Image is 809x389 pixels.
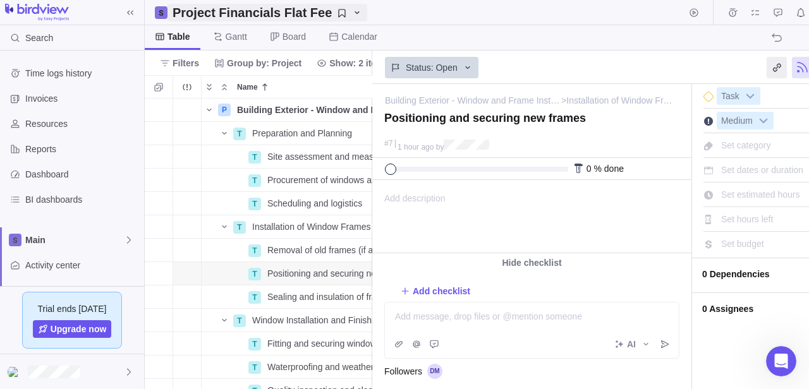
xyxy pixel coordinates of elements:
div: T [248,338,261,350]
div: Hide checklist [372,253,691,272]
span: Custom forms [25,284,139,297]
span: Trial ends [DATE] [38,302,107,315]
span: > [561,94,566,108]
div: T [248,174,261,187]
span: Status: Open [406,61,458,74]
iframe: Intercom live chat [766,346,796,376]
span: Set hours left [721,214,774,224]
span: Start typing to activate AI commands [609,335,656,353]
a: Approval requests [769,9,787,20]
div: Sealing and insulation of frames [262,285,441,308]
div: Name [202,215,442,239]
span: 0 [587,164,592,174]
span: Name [237,81,258,93]
div: Fitting and securing window panes [262,332,441,355]
div: T [248,151,261,164]
span: by [436,143,444,152]
span: Post [656,335,674,353]
span: Start timer [685,4,703,21]
span: Medium [717,112,757,130]
div: T [248,291,261,304]
div: Don McGrath [8,364,23,380]
span: Set dates or duration [721,165,803,175]
div: Trouble indication [173,332,202,356]
span: Table [167,30,190,43]
span: Task [717,88,743,105]
div: T [233,221,246,234]
img: logo [5,4,69,21]
span: Set budget [721,239,764,249]
span: Add checklist [413,285,470,297]
span: Installation of Window Frames [252,220,371,233]
div: Site assessment and measurements [262,145,441,168]
span: AI [627,338,636,350]
span: Resources [25,117,139,130]
span: Invoices [25,92,139,105]
a: Time logs [724,9,741,20]
span: Set estimated hours [721,189,800,200]
span: Preparation and Planning [252,127,352,140]
div: T [233,314,246,327]
img: Show [8,367,23,377]
div: Positioning and securing new frames [262,262,441,285]
div: Window Installation and Finishing [247,309,441,332]
div: Name [202,239,442,262]
a: My assignments [746,9,764,20]
div: Name [202,192,442,215]
span: Upgrade now [33,320,112,338]
div: Task [717,87,760,105]
div: Name [202,262,442,285]
span: Sealing and insulation of frames [267,290,393,303]
span: Upgrade now [51,323,107,335]
div: T [248,361,261,374]
span: Show: 2 items [329,57,389,69]
div: Copy link [767,57,787,78]
span: Add checklist [400,282,470,300]
div: Name [202,309,442,332]
div: Trouble indication [173,262,202,285]
span: Collapse [217,78,232,96]
span: My assignments [746,4,764,21]
div: Trouble indication [173,285,202,309]
span: Reports [25,143,139,155]
span: Selection mode [150,78,167,96]
div: Trouble indication [173,356,202,379]
div: Preparation and Planning [247,122,441,145]
span: Activity center [25,259,139,272]
span: Time logs [724,4,741,21]
span: Group by: Project [209,54,307,72]
div: P [218,104,231,116]
div: Waterproofing and weatherproofing [262,356,441,378]
span: Scheduling and logistics [267,197,362,210]
span: The action will be undone: changing the activity status [768,29,786,47]
div: Name [232,76,441,98]
span: Fitting and securing window panes [267,337,403,350]
span: Site assessment and measurements [267,150,410,163]
span: Calendar [341,30,377,43]
span: Time logs history [25,67,139,80]
span: Positioning and securing new frames [267,267,412,280]
span: Followers [384,365,422,378]
div: Trouble indication [173,145,202,169]
div: Scheduling and logistics [262,192,441,215]
div: Name [202,122,442,145]
div: Name [202,285,442,309]
span: Removal of old frames (if applicable) [267,244,411,256]
span: Procurement of windows and frames [267,174,411,186]
div: Trouble indication [173,309,202,332]
div: Trouble indication [173,239,202,262]
span: Add description [373,181,446,253]
div: Name [202,332,442,356]
div: Removal of old frames (if applicable) [262,239,441,261]
span: Gantt [226,30,247,43]
span: Request approval [425,335,443,353]
span: Window Installation and Finishing [252,314,384,326]
div: Installation of Window Frames [247,215,441,238]
a: Installation of Window Frames [566,94,674,107]
span: Group by: Project [227,57,301,69]
span: Waterproofing and weatherproofing [267,361,406,373]
div: Procurement of windows and frames [262,169,441,191]
span: Search [25,32,53,44]
span: 1 hour ago [398,143,434,152]
div: Trouble indication [173,122,202,145]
